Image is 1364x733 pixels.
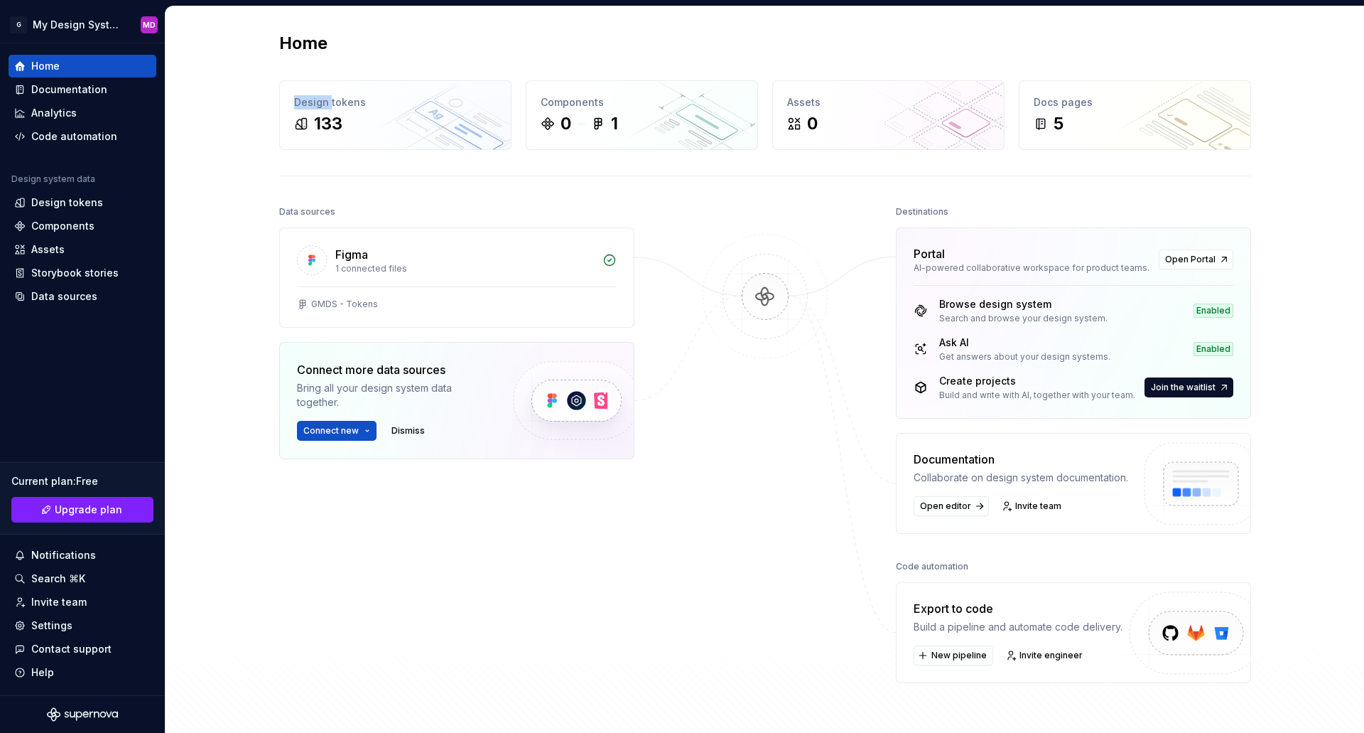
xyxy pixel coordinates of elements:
[1015,501,1061,512] span: Invite team
[914,646,993,665] button: New pipeline
[807,112,818,135] div: 0
[1002,646,1089,665] a: Invite engineer
[914,262,1150,274] div: AI-powered collaborative workspace for product teams.
[9,215,156,237] a: Components
[31,289,97,304] div: Data sources
[279,202,335,222] div: Data sources
[9,567,156,590] button: Search ⌘K
[279,32,328,55] h2: Home
[939,374,1135,388] div: Create projects
[1165,254,1216,265] span: Open Portal
[914,620,1122,634] div: Build a pipeline and automate code delivery.
[31,59,60,73] div: Home
[526,80,758,150] a: Components01
[10,16,27,33] div: G
[31,266,119,280] div: Storybook stories
[33,18,124,32] div: My Design System
[31,595,87,609] div: Invite team
[9,191,156,214] a: Design tokens
[31,642,112,656] div: Contact support
[939,336,1110,350] div: Ask AI
[1144,378,1233,397] button: Join the waitlist
[920,501,971,512] span: Open editor
[1193,304,1233,318] div: Enabled
[896,202,948,222] div: Destinations
[939,313,1108,324] div: Search and browse your design system.
[9,638,156,660] button: Contact support
[997,496,1068,516] a: Invite team
[9,78,156,101] a: Documentation
[31,242,65,257] div: Assets
[931,650,987,661] span: New pipeline
[772,80,1005,150] a: Assets0
[47,707,118,722] svg: Supernova Logo
[55,503,122,517] span: Upgrade plan
[294,95,497,109] div: Design tokens
[914,245,945,262] div: Portal
[1159,250,1233,269] a: Open Portal
[939,351,1110,363] div: Get answers about your design systems.
[31,665,54,680] div: Help
[297,421,377,441] button: Connect new
[314,112,342,135] div: 133
[1054,112,1063,135] div: 5
[31,219,94,233] div: Components
[561,112,571,135] div: 0
[1151,382,1216,393] span: Join the waitlist
[335,246,368,263] div: Figma
[9,102,156,124] a: Analytics
[11,497,153,523] button: Upgrade plan
[31,548,96,562] div: Notifications
[9,55,156,77] a: Home
[11,474,153,488] div: Current plan : Free
[914,451,1128,468] div: Documentation
[31,196,103,210] div: Design tokens
[914,600,1122,617] div: Export to code
[303,425,359,437] span: Connect new
[279,228,634,328] a: Figma1 connected filesGMDS - Tokens
[939,297,1108,311] div: Browse design system
[787,95,990,109] div: Assets
[297,381,489,410] div: Bring all your design system data together.
[9,544,156,567] button: Notifications
[9,285,156,308] a: Data sources
[1193,342,1233,356] div: Enabled
[1019,650,1083,661] span: Invite engineer
[31,106,77,120] div: Analytics
[311,299,378,310] div: GMDS - Tokens
[9,661,156,684] button: Help
[9,125,156,148] a: Code automation
[914,496,989,516] a: Open editor
[11,173,95,185] div: Design system data
[896,557,968,577] div: Code automation
[31,82,107,97] div: Documentation
[939,390,1135,401] div: Build and write with AI, together with your team.
[297,361,489,378] div: Connect more data sources
[391,425,425,437] span: Dismiss
[541,95,743,109] div: Components
[9,591,156,614] a: Invite team
[31,129,117,144] div: Code automation
[9,262,156,284] a: Storybook stories
[1019,80,1251,150] a: Docs pages5
[31,619,72,633] div: Settings
[279,80,511,150] a: Design tokens133
[9,238,156,261] a: Assets
[3,9,162,40] button: GMy Design SystemMD
[143,19,156,31] div: MD
[9,614,156,637] a: Settings
[31,572,85,586] div: Search ⌘K
[385,421,431,441] button: Dismiss
[1034,95,1236,109] div: Docs pages
[914,471,1128,485] div: Collaborate on design system documentation.
[611,112,618,135] div: 1
[335,263,594,274] div: 1 connected files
